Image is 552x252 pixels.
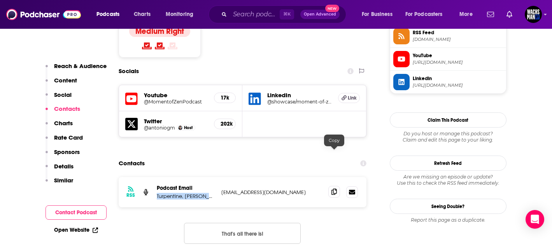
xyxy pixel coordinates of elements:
[54,227,98,233] a: Open Website
[157,185,215,191] p: Podcast Email
[46,177,73,191] button: Similar
[459,9,473,20] span: More
[144,99,208,105] a: @MomentofZenPodcast
[390,131,506,143] div: Claim and edit this page to your liking.
[413,37,503,42] span: feeds.megaphone.fm
[413,59,503,65] span: https://www.youtube.com/@MomentofZenPodcast
[160,8,203,21] button: open menu
[413,52,503,59] span: YouTube
[184,125,193,130] span: Host
[356,8,402,21] button: open menu
[221,121,229,127] h5: 202k
[362,9,393,20] span: For Business
[390,199,506,214] a: Seeing Double?
[325,5,339,12] span: New
[178,126,182,130] img: Antonio García Martínez
[300,10,340,19] button: Open AdvancedNew
[54,148,80,156] p: Sponsors
[54,77,77,84] p: Content
[184,223,301,244] button: Nothing here.
[390,131,506,137] span: Do you host or manage this podcast?
[91,8,130,21] button: open menu
[129,8,155,21] a: Charts
[525,6,542,23] button: Show profile menu
[54,177,73,184] p: Similar
[134,9,151,20] span: Charts
[413,82,503,88] span: https://www.linkedin.com/in/showcase/moment-of-zen-podcast/about/
[216,5,354,23] div: Search podcasts, credits, & more...
[54,163,74,170] p: Details
[280,9,294,19] span: ⌘ K
[413,29,503,36] span: RSS Feed
[46,163,74,177] button: Details
[54,62,107,70] p: Reach & Audience
[157,193,215,199] p: Turpentine, [PERSON_NAME]
[119,64,139,79] h2: Socials
[46,105,80,119] button: Contacts
[46,62,107,77] button: Reach & Audience
[393,28,503,44] a: RSS Feed[DOMAIN_NAME]
[46,134,83,148] button: Rate Card
[221,94,229,101] h5: 17k
[46,91,72,105] button: Social
[221,189,322,196] p: [EMAIL_ADDRESS][DOMAIN_NAME]
[393,51,503,67] a: YouTube[URL][DOMAIN_NAME]
[413,75,503,82] span: Linkedin
[400,8,454,21] button: open menu
[54,119,73,127] p: Charts
[390,156,506,171] button: Refresh Feed
[46,205,107,220] button: Contact Podcast
[46,77,77,91] button: Content
[348,95,357,101] span: Link
[54,105,80,112] p: Contacts
[46,119,73,134] button: Charts
[393,74,503,90] a: Linkedin[URL][DOMAIN_NAME]
[166,9,193,20] span: Monitoring
[267,91,332,99] h5: LinkedIn
[405,9,443,20] span: For Podcasters
[324,135,344,146] div: Copy
[304,12,336,16] span: Open Advanced
[54,91,72,98] p: Social
[267,99,332,105] a: @showcase/moment-of-zen-podcast/about/
[96,9,119,20] span: Podcasts
[46,148,80,163] button: Sponsors
[144,91,208,99] h5: Youtube
[454,8,482,21] button: open menu
[390,112,506,128] button: Claim This Podcast
[484,8,497,21] a: Show notifications dropdown
[525,6,542,23] span: Logged in as WachsmanNY
[525,6,542,23] img: User Profile
[126,192,135,198] h3: RSS
[144,125,175,131] a: @antoniogm
[503,8,515,21] a: Show notifications dropdown
[390,174,506,186] div: Are we missing an episode or update? Use this to check the RSS feed immediately.
[390,217,506,223] div: Report this page as a duplicate.
[135,26,184,36] h4: Medium Right
[6,7,81,22] img: Podchaser - Follow, Share and Rate Podcasts
[54,134,83,141] p: Rate Card
[144,117,208,125] h5: Twitter
[338,93,360,103] a: Link
[230,8,280,21] input: Search podcasts, credits, & more...
[526,210,544,229] div: Open Intercom Messenger
[119,156,145,171] h2: Contacts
